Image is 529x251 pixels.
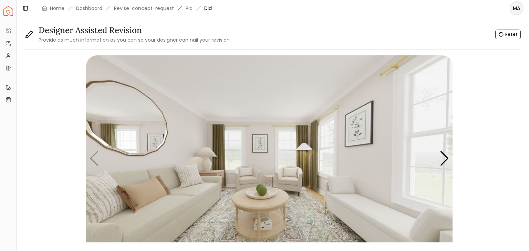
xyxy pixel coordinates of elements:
[440,151,449,166] div: Next slide
[50,5,64,12] a: Home
[186,5,193,12] a: Pid
[39,36,230,43] small: Provide as much information as you can so your designer can nail your revision
[510,1,523,15] button: MA
[3,6,13,16] img: Spacejoy Logo
[3,6,13,16] a: Spacejoy
[510,2,523,14] span: MA
[114,5,174,12] a: Revise-concept-request
[76,5,102,12] a: Dashboard
[495,30,521,39] button: Reset
[39,25,230,36] h3: Designer Assisted Revision
[204,5,212,12] span: Did
[42,5,212,12] nav: breadcrumb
